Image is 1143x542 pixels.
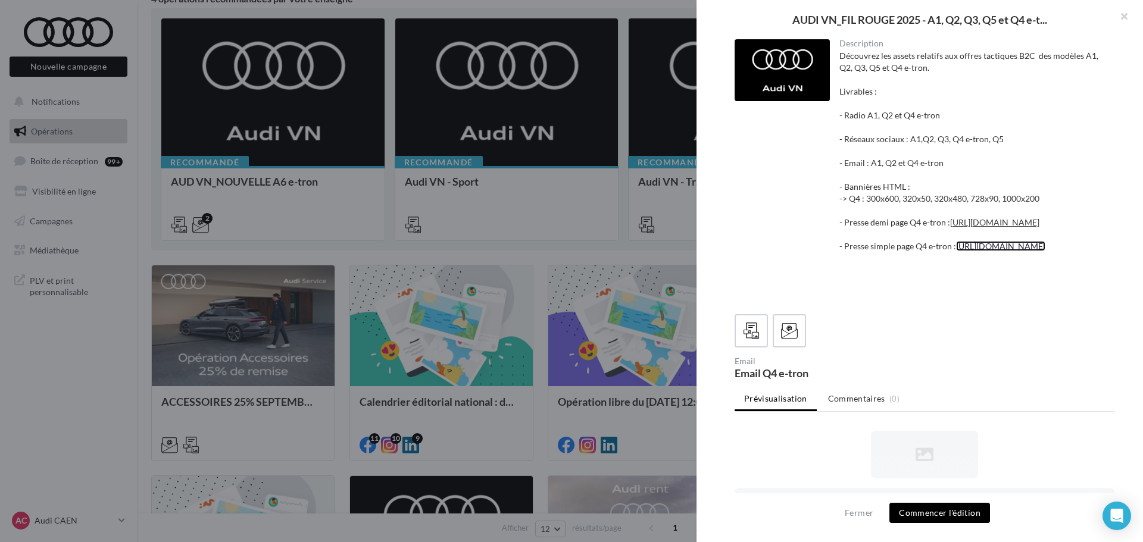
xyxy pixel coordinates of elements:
a: [URL][DOMAIN_NAME] [956,241,1045,251]
div: Email Q4 e-tron [735,368,920,378]
span: (0) [889,394,900,403]
div: Découvrez les assets relatifs aux offres tactiques B2C des modèles A1, Q2, Q3, Q5 et Q4 e-tron. L... [839,50,1105,300]
div: Description [839,39,1105,48]
a: [URL][DOMAIN_NAME] [950,217,1039,227]
div: Open Intercom Messenger [1103,502,1131,530]
button: Fermer [840,506,878,520]
span: AUDI VN_FIL ROUGE 2025 - A1, Q2, Q3, Q5 et Q4 e-t... [792,14,1047,25]
div: Email [735,357,920,365]
span: Commentaires [828,393,885,405]
button: Commencer l'édition [889,503,990,523]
